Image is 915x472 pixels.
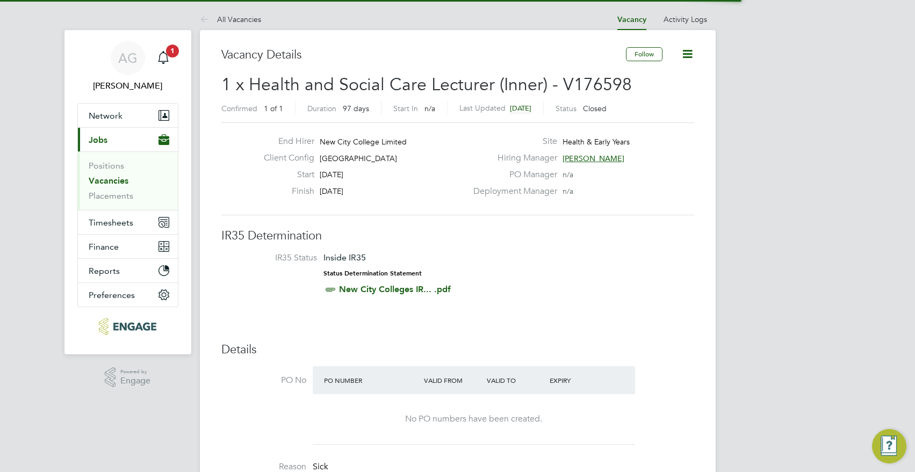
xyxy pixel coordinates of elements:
span: Preferences [89,290,135,300]
button: Network [78,104,178,127]
button: Reports [78,259,178,282]
button: Finance [78,235,178,258]
div: Valid To [484,371,547,390]
h3: Vacancy Details [221,47,626,63]
span: AG [118,51,138,65]
img: carbonrecruitment-logo-retina.png [99,318,156,335]
a: All Vacancies [200,14,261,24]
label: IR35 Status [232,252,317,264]
span: Network [89,111,123,121]
span: n/a [563,170,573,179]
span: Reports [89,266,120,276]
label: Last Updated [459,103,506,113]
label: Status [556,104,577,113]
label: Duration [307,104,336,113]
nav: Main navigation [64,30,191,354]
label: End Hirer [255,136,314,147]
span: Inside IR35 [323,252,366,263]
a: Vacancy [617,15,646,24]
span: Ajay Gandhi [77,79,178,92]
a: Activity Logs [664,14,707,24]
span: Timesheets [89,217,133,228]
span: n/a [424,104,435,113]
label: PO No [221,375,306,386]
a: AG[PERSON_NAME] [77,41,178,92]
button: Engage Resource Center [872,429,906,463]
label: Confirmed [221,104,257,113]
label: Finish [255,186,314,197]
button: Timesheets [78,210,178,234]
label: Client Config [255,153,314,164]
div: Expiry [547,371,610,390]
span: 1 x Health and Social Care Lecturer (Inner) - V176598 [221,74,632,95]
div: No PO numbers have been created. [323,413,624,425]
span: Sick [313,461,328,472]
div: Valid From [421,371,484,390]
span: [DATE] [320,186,343,196]
span: [DATE] [510,104,531,113]
a: Vacancies [89,176,128,186]
a: Positions [89,161,124,171]
span: Engage [120,376,150,386]
button: Preferences [78,283,178,307]
span: [GEOGRAPHIC_DATA] [320,154,397,163]
button: Jobs [78,128,178,151]
label: Deployment Manager [467,186,557,197]
span: n/a [563,186,573,196]
span: Closed [583,104,607,113]
button: Follow [626,47,662,61]
span: 1 [166,45,179,57]
span: Health & Early Years [563,137,630,147]
a: Powered byEngage [105,367,150,388]
h3: Details [221,342,694,358]
h3: IR35 Determination [221,228,694,244]
a: Go to home page [77,318,178,335]
a: New City Colleges IR... .pdf [339,284,451,294]
span: 97 days [343,104,369,113]
span: New City College Limited [320,137,407,147]
span: Powered by [120,367,150,376]
label: Site [467,136,557,147]
span: [PERSON_NAME] [563,154,624,163]
label: PO Manager [467,169,557,180]
label: Hiring Manager [467,153,557,164]
div: PO Number [321,371,422,390]
label: Start [255,169,314,180]
span: [DATE] [320,170,343,179]
strong: Status Determination Statement [323,270,422,277]
span: 1 of 1 [264,104,283,113]
div: Jobs [78,151,178,210]
span: Jobs [89,135,107,145]
a: Placements [89,191,133,201]
label: Start In [393,104,418,113]
span: Finance [89,242,119,252]
a: 1 [153,41,174,75]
